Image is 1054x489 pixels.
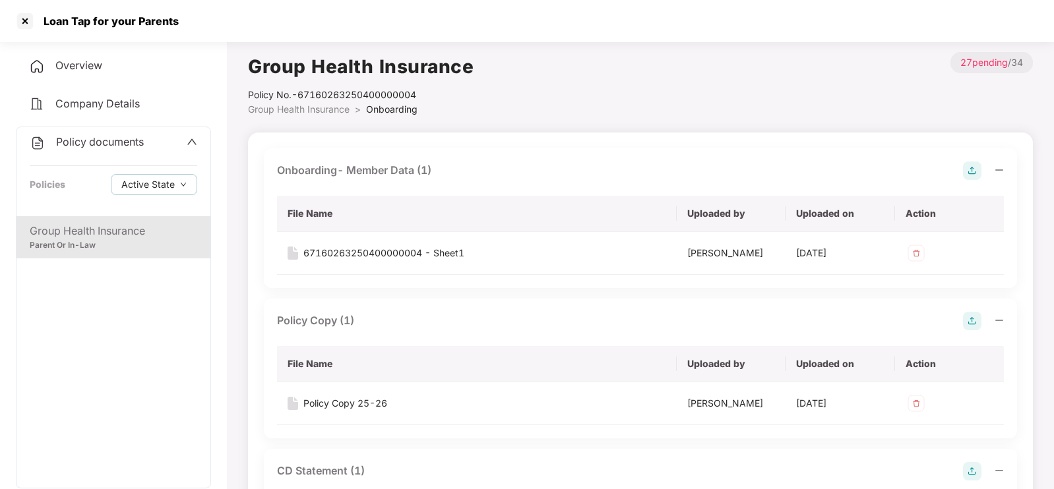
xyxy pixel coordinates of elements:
[687,246,775,260] div: [PERSON_NAME]
[248,88,474,102] div: Policy No.- 67160263250400000004
[55,97,140,110] span: Company Details
[687,396,775,411] div: [PERSON_NAME]
[277,196,677,232] th: File Name
[55,59,102,72] span: Overview
[248,103,350,115] span: Group Health Insurance
[121,177,175,192] span: Active State
[180,181,187,188] span: down
[29,59,45,74] img: svg+xml;base64,PHN2ZyB4bWxucz0iaHR0cDovL3d3dy53My5vcmcvMjAwMC9zdmciIHdpZHRoPSIyNCIgaGVpZ2h0PSIyNC...
[963,462,981,480] img: svg+xml;base64,PHN2ZyB4bWxucz0iaHR0cDovL3d3dy53My5vcmcvMjAwMC9zdmciIHdpZHRoPSIyOCIgaGVpZ2h0PSIyOC...
[111,174,197,195] button: Active Statedown
[950,52,1033,73] p: / 34
[277,162,431,179] div: Onboarding- Member Data (1)
[906,243,927,264] img: svg+xml;base64,PHN2ZyB4bWxucz0iaHR0cDovL3d3dy53My5vcmcvMjAwMC9zdmciIHdpZHRoPSIzMiIgaGVpZ2h0PSIzMi...
[677,196,786,232] th: Uploaded by
[303,396,387,411] div: Policy Copy 25-26
[277,463,365,479] div: CD Statement (1)
[895,196,1004,232] th: Action
[277,312,354,329] div: Policy Copy (1)
[288,246,298,260] img: svg+xml;base64,PHN2ZyB4bWxucz0iaHR0cDovL3d3dy53My5vcmcvMjAwMC9zdmciIHdpZHRoPSIxNiIgaGVpZ2h0PSIyMC...
[995,316,1004,325] span: minus
[960,57,1008,68] span: 27 pending
[56,135,144,148] span: Policy documents
[355,103,361,115] span: >
[995,466,1004,475] span: minus
[963,161,981,180] img: svg+xml;base64,PHN2ZyB4bWxucz0iaHR0cDovL3d3dy53My5vcmcvMjAwMC9zdmciIHdpZHRoPSIyOCIgaGVpZ2h0PSIyOC...
[288,397,298,410] img: svg+xml;base64,PHN2ZyB4bWxucz0iaHR0cDovL3d3dy53My5vcmcvMjAwMC9zdmciIHdpZHRoPSIxNiIgaGVpZ2h0PSIyMC...
[906,393,927,414] img: svg+xml;base64,PHN2ZyB4bWxucz0iaHR0cDovL3d3dy53My5vcmcvMjAwMC9zdmciIHdpZHRoPSIzMiIgaGVpZ2h0PSIzMi...
[963,312,981,330] img: svg+xml;base64,PHN2ZyB4bWxucz0iaHR0cDovL3d3dy53My5vcmcvMjAwMC9zdmciIHdpZHRoPSIyOCIgaGVpZ2h0PSIyOC...
[29,96,45,112] img: svg+xml;base64,PHN2ZyB4bWxucz0iaHR0cDovL3d3dy53My5vcmcvMjAwMC9zdmciIHdpZHRoPSIyNCIgaGVpZ2h0PSIyNC...
[36,14,179,28] div: Loan Tap for your Parents
[30,135,46,151] img: svg+xml;base64,PHN2ZyB4bWxucz0iaHR0cDovL3d3dy53My5vcmcvMjAwMC9zdmciIHdpZHRoPSIyNCIgaGVpZ2h0PSIyNC...
[277,346,677,382] th: File Name
[30,239,197,252] div: Parent Or In-Law
[995,165,1004,175] span: minus
[30,177,65,192] div: Policies
[30,223,197,239] div: Group Health Insurance
[366,103,418,115] span: Onboarding
[187,136,197,147] span: up
[677,346,786,382] th: Uploaded by
[786,196,894,232] th: Uploaded on
[796,246,884,260] div: [DATE]
[786,346,894,382] th: Uploaded on
[796,396,884,411] div: [DATE]
[895,346,1004,382] th: Action
[303,246,464,260] div: 67160263250400000004 - Sheet1
[248,52,474,81] h1: Group Health Insurance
